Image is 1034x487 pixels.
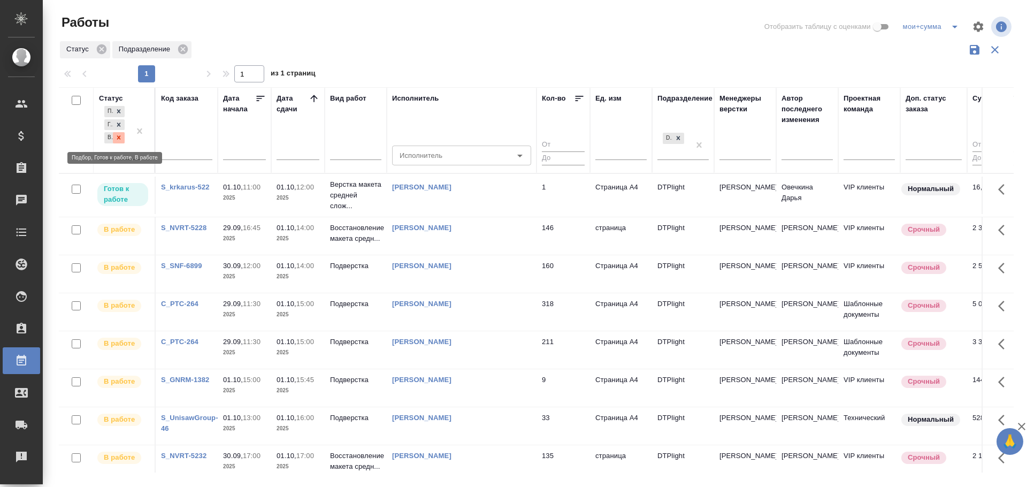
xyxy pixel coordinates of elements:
[776,331,838,369] td: [PERSON_NAME]
[392,262,451,270] a: [PERSON_NAME]
[838,445,900,483] td: VIP клиенты
[243,224,261,232] p: 16:45
[590,445,652,483] td: страница
[112,41,192,58] div: Подразделение
[908,338,940,349] p: Срочный
[161,300,198,308] a: C_PTC-264
[537,293,590,331] td: 318
[590,255,652,293] td: Страница А4
[992,407,1017,433] button: Здесь прячутся важные кнопки
[161,338,198,346] a: C_PTC-264
[838,331,900,369] td: Шаблонные документы
[776,445,838,483] td: [PERSON_NAME]
[104,106,113,117] div: Подбор
[223,347,266,358] p: 2025
[967,293,1021,331] td: 5 088,00 ₽
[59,14,109,31] span: Работы
[652,331,714,369] td: DTPlight
[277,193,319,203] p: 2025
[595,93,622,104] div: Ед. изм
[330,337,381,347] p: Подверстка
[277,271,319,282] p: 2025
[537,255,590,293] td: 160
[719,261,771,271] p: [PERSON_NAME]
[967,177,1021,214] td: 16,00 ₽
[652,369,714,407] td: DTPlight
[277,452,296,460] p: 01.10,
[104,262,135,273] p: В работе
[296,300,314,308] p: 15:00
[104,338,135,349] p: В работе
[590,293,652,331] td: Страница А4
[223,338,243,346] p: 29.09,
[992,255,1017,281] button: Здесь прячутся важные кнопки
[392,414,451,422] a: [PERSON_NAME]
[719,375,771,385] p: [PERSON_NAME]
[991,17,1014,37] span: Посмотреть информацию
[330,451,381,472] p: Восстановление макета средн...
[719,451,771,461] p: [PERSON_NAME]
[277,385,319,396] p: 2025
[844,93,895,115] div: Проектная команда
[782,93,833,125] div: Автор последнего изменения
[652,217,714,255] td: DTPlight
[223,309,266,320] p: 2025
[330,179,381,211] p: Верстка макета средней слож...
[296,338,314,346] p: 15:00
[719,93,771,115] div: Менеджеры верстки
[967,255,1021,293] td: 2 560,00 ₽
[537,369,590,407] td: 9
[330,299,381,309] p: Подверстка
[776,177,838,214] td: Овечкина Дарья
[392,224,451,232] a: [PERSON_NAME]
[392,338,451,346] a: [PERSON_NAME]
[223,93,255,115] div: Дата начала
[908,452,940,463] p: Срочный
[119,44,174,55] p: Подразделение
[330,413,381,423] p: Подверстка
[972,93,995,104] div: Сумма
[652,445,714,483] td: DTPlight
[719,223,771,233] p: [PERSON_NAME]
[223,233,266,244] p: 2025
[838,293,900,331] td: Шаблонные документы
[296,452,314,460] p: 17:00
[104,184,142,205] p: Готов к работе
[1001,430,1019,453] span: 🙏
[161,262,202,270] a: S_SNF-6899
[161,452,206,460] a: S_NVRT-5232
[392,452,451,460] a: [PERSON_NAME]
[838,407,900,445] td: Технический
[392,300,451,308] a: [PERSON_NAME]
[992,445,1017,471] button: Здесь прячутся важные кнопки
[96,337,149,351] div: Исполнитель выполняет работу
[966,14,991,40] span: Настроить таблицу
[223,376,243,384] p: 01.10,
[277,183,296,191] p: 01.10,
[972,151,1015,165] input: До
[542,151,585,165] input: До
[104,132,113,143] div: В работе
[838,255,900,293] td: VIP клиенты
[719,182,771,193] p: [PERSON_NAME]
[652,293,714,331] td: DTPlight
[908,414,954,425] p: Нормальный
[66,44,93,55] p: Статус
[590,217,652,255] td: страница
[296,376,314,384] p: 15:45
[243,452,261,460] p: 17:00
[719,299,771,309] p: [PERSON_NAME]
[277,224,296,232] p: 01.10,
[243,414,261,422] p: 13:00
[104,414,135,425] p: В работе
[908,300,940,311] p: Срочный
[590,331,652,369] td: Страница А4
[537,407,590,445] td: 33
[296,262,314,270] p: 14:00
[908,224,940,235] p: Срочный
[542,93,566,104] div: Кол-во
[277,414,296,422] p: 01.10,
[104,119,113,131] div: Готов к работе
[908,184,954,194] p: Нормальный
[590,177,652,214] td: Страница А4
